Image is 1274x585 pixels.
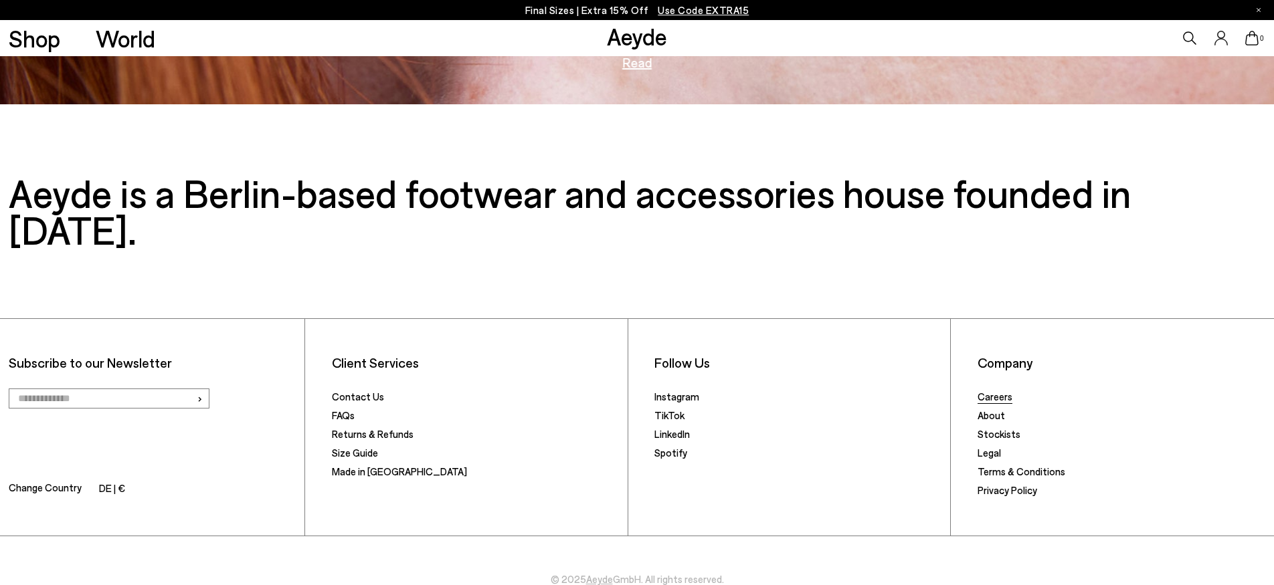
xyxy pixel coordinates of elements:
[332,390,384,402] a: Contact Us
[978,354,1265,371] li: Company
[978,465,1065,477] a: Terms & Conditions
[622,55,652,69] a: Read
[332,447,378,459] a: Size Guide
[9,354,296,371] p: Subscribe to our Newsletter
[9,174,1265,248] h3: Aeyde is a Berlin-based footwear and accessories house founded in [DATE].
[9,479,82,499] span: Change Country
[978,447,1001,459] a: Legal
[978,484,1037,496] a: Privacy Policy
[96,27,155,50] a: World
[978,428,1020,440] a: Stockists
[9,27,60,50] a: Shop
[654,354,941,371] li: Follow Us
[654,428,690,440] a: LinkedIn
[658,4,749,16] span: Navigate to /collections/ss25-final-sizes
[99,480,125,499] li: DE | €
[197,388,203,408] span: ›
[586,573,613,585] a: Aeyde
[1259,35,1265,42] span: 0
[654,447,687,459] a: Spotify
[332,428,414,440] a: Returns & Refunds
[978,390,1012,402] a: Careers
[654,390,699,402] a: Instagram
[654,409,685,421] a: TikTok
[332,409,355,421] a: FAQs
[332,465,467,477] a: Made in [GEOGRAPHIC_DATA]
[1245,31,1259,45] a: 0
[332,354,619,371] li: Client Services
[607,22,667,50] a: Aeyde
[525,2,749,19] p: Final Sizes | Extra 15% Off
[978,409,1005,421] a: About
